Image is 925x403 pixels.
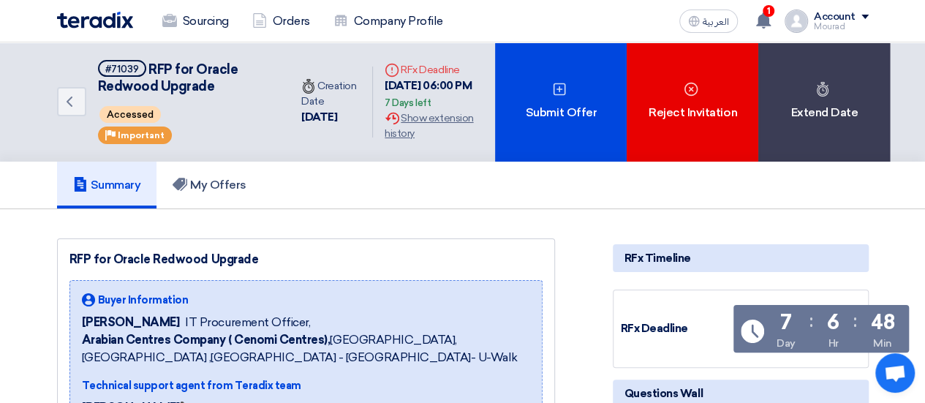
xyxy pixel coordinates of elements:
[385,62,483,78] div: RFx Deadline
[385,110,483,141] div: Show extension history
[105,64,139,74] div: #71039
[301,109,360,126] div: [DATE]
[875,353,915,393] a: Open chat
[853,308,857,334] div: :
[814,23,869,31] div: Mourad
[785,10,808,33] img: profile_test.png
[82,333,331,347] b: Arabian Centres Company ( Cenomi Centres),
[99,106,161,123] span: Accessed
[495,42,627,162] div: Submit Offer
[777,336,796,351] div: Day
[871,312,894,333] div: 48
[118,130,165,140] span: Important
[301,78,360,109] div: Creation Date
[873,336,892,351] div: Min
[82,378,530,393] div: Technical support agent from Teradix team
[809,308,813,334] div: :
[98,60,273,96] h5: RFP for Oracle Redwood Upgrade
[621,320,730,337] div: RFx Deadline
[98,61,238,94] span: RFP for Oracle Redwood Upgrade
[151,5,241,37] a: Sourcing
[703,17,729,27] span: العربية
[73,178,141,192] h5: Summary
[57,12,133,29] img: Teradix logo
[322,5,455,37] a: Company Profile
[827,312,839,333] div: 6
[385,78,483,110] div: [DATE] 06:00 PM
[763,5,774,17] span: 1
[57,162,157,208] a: Summary
[82,314,180,331] span: [PERSON_NAME]
[613,244,869,272] div: RFx Timeline
[679,10,738,33] button: العربية
[69,251,543,268] div: RFP for Oracle Redwood Upgrade
[624,385,703,402] span: Questions Wall
[82,331,530,366] span: [GEOGRAPHIC_DATA], [GEOGRAPHIC_DATA] ,[GEOGRAPHIC_DATA] - [GEOGRAPHIC_DATA]- U-Walk
[828,336,838,351] div: Hr
[241,5,322,37] a: Orders
[814,11,856,23] div: Account
[758,42,890,162] div: Extend Date
[627,42,758,162] div: Reject Invitation
[185,314,310,331] span: IT Procurement Officer,
[780,312,792,333] div: 7
[156,162,263,208] a: My Offers
[385,96,431,110] div: 7 Days left
[98,293,189,308] span: Buyer Information
[173,178,246,192] h5: My Offers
